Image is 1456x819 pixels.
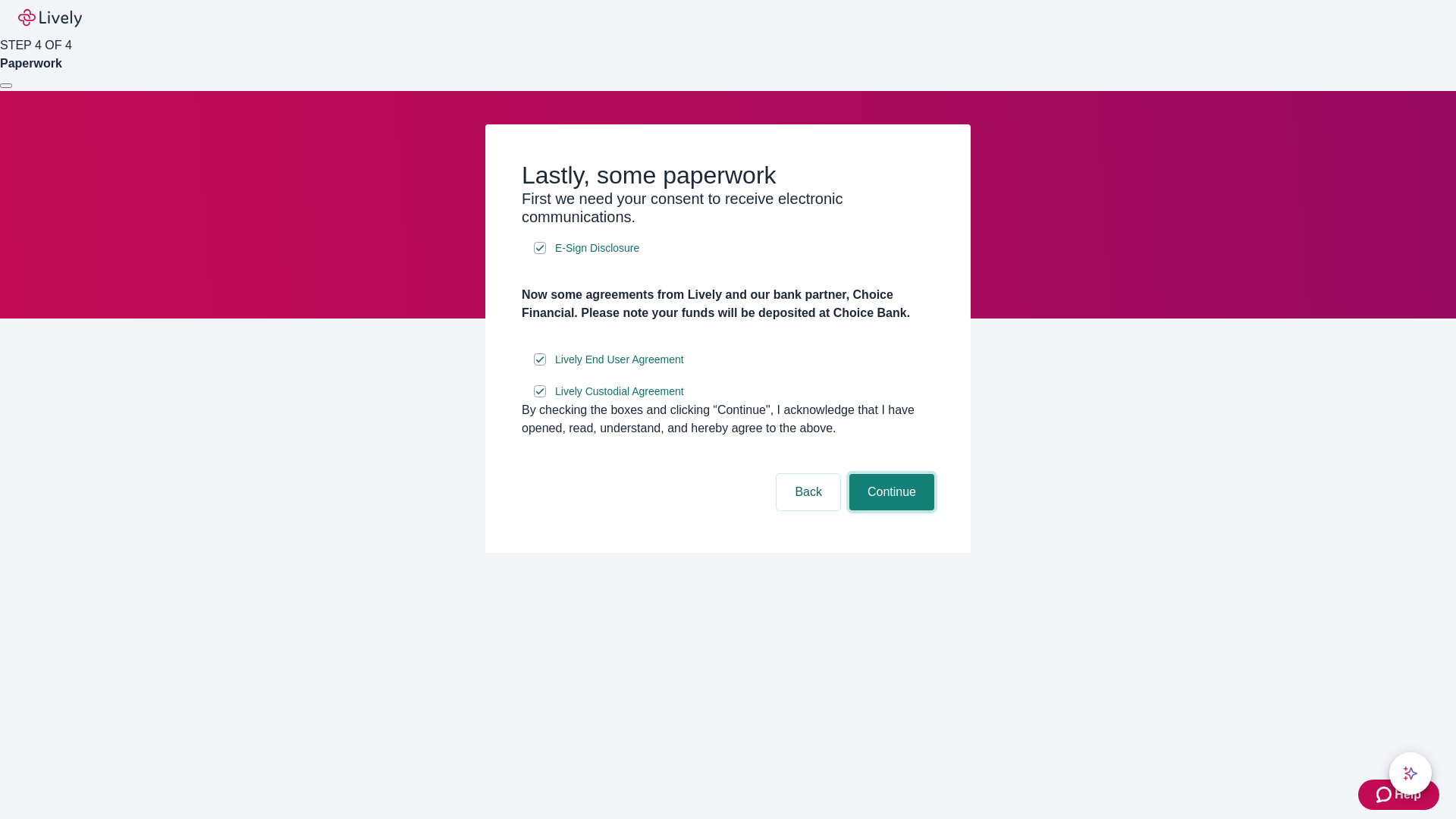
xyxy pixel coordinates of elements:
[18,9,82,27] img: Lively
[555,384,684,400] span: Lively Custodial Agreement
[777,474,840,510] button: Back
[1358,780,1439,810] button: Zendesk support iconHelp
[555,240,639,256] span: E-Sign Disclosure
[1389,752,1432,795] button: chat
[1395,786,1421,804] span: Help
[555,352,684,368] span: Lively End User Agreement
[1376,786,1395,804] svg: Zendesk support icon
[1403,766,1418,781] svg: Lively AI Assistant
[522,286,934,322] h4: Now some agreements from Lively and our bank partner, Choice Financial. Please note your funds wi...
[522,161,934,190] h2: Lastly, some paperwork
[552,239,642,258] a: e-sign disclosure document
[849,474,934,510] button: Continue
[552,382,687,401] a: e-sign disclosure document
[552,350,687,369] a: e-sign disclosure document
[522,190,934,226] h3: First we need your consent to receive electronic communications.
[522,401,934,438] div: By checking the boxes and clicking “Continue", I acknowledge that I have opened, read, understand...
